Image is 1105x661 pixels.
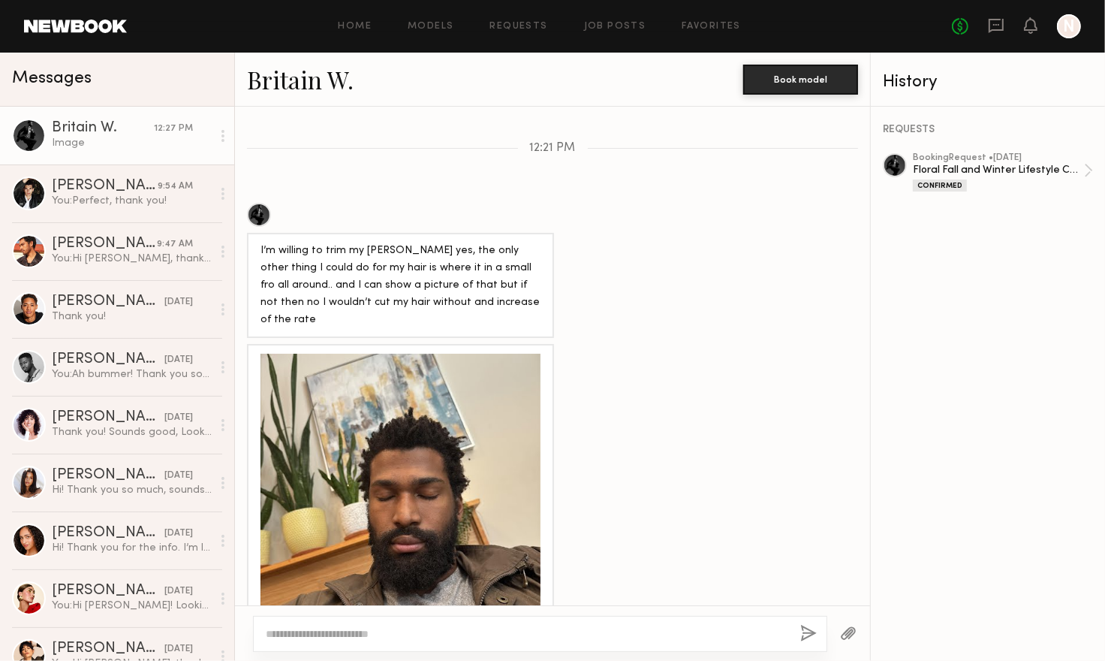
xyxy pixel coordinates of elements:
[913,153,1084,163] div: booking Request • [DATE]
[164,295,193,309] div: [DATE]
[52,121,154,136] div: Britain W.
[164,527,193,541] div: [DATE]
[164,353,193,367] div: [DATE]
[1057,14,1081,38] a: N
[52,367,212,382] div: You: Ah bummer! Thank you so much for the quick reply. We are trying to fill a last minute gap, a...
[52,410,164,425] div: [PERSON_NAME]
[52,584,164,599] div: [PERSON_NAME]
[164,642,193,656] div: [DATE]
[52,309,212,324] div: Thank you!
[490,22,548,32] a: Requests
[52,352,164,367] div: [PERSON_NAME]
[743,72,858,85] a: Book model
[12,70,92,87] span: Messages
[52,483,212,497] div: Hi! Thank you so much, sounds good 😊 xx
[157,237,193,252] div: 9:47 AM
[52,468,164,483] div: [PERSON_NAME]
[260,243,540,329] div: I’m willing to trim my [PERSON_NAME] yes, the only other thing I could do for my hair is where it...
[52,425,212,439] div: Thank you! Sounds good, Looking forward to it 🌞
[247,63,354,95] a: Britain W.
[52,194,212,208] div: You: Perfect, thank you!
[52,599,212,613] div: You: Hi [PERSON_NAME]! Looking forward to having you as part of our campaign next week. I am stil...
[52,237,157,252] div: [PERSON_NAME]
[913,180,967,192] div: Confirmed
[52,179,158,194] div: [PERSON_NAME]
[408,22,453,32] a: Models
[52,252,212,266] div: You: Hi [PERSON_NAME], thank you so much for your prompt reply! I've sent an option request and f...
[52,541,212,555] div: Hi! Thank you for the info. I’m looking forward to it as well. Have a great weekend! :)
[164,584,193,599] div: [DATE]
[339,22,372,32] a: Home
[154,122,193,136] div: 12:27 PM
[530,142,576,155] span: 12:21 PM
[913,163,1084,177] div: Floral Fall and Winter Lifestyle Campaign 2025
[52,294,164,309] div: [PERSON_NAME]
[52,641,164,656] div: [PERSON_NAME]
[52,136,212,150] div: Image
[164,411,193,425] div: [DATE]
[883,74,1093,91] div: History
[584,22,646,32] a: Job Posts
[743,65,858,95] button: Book model
[883,125,1093,135] div: REQUESTS
[682,22,741,32] a: Favorites
[52,526,164,541] div: [PERSON_NAME]
[164,469,193,483] div: [DATE]
[158,180,193,194] div: 9:54 AM
[913,153,1093,192] a: bookingRequest •[DATE]Floral Fall and Winter Lifestyle Campaign 2025Confirmed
